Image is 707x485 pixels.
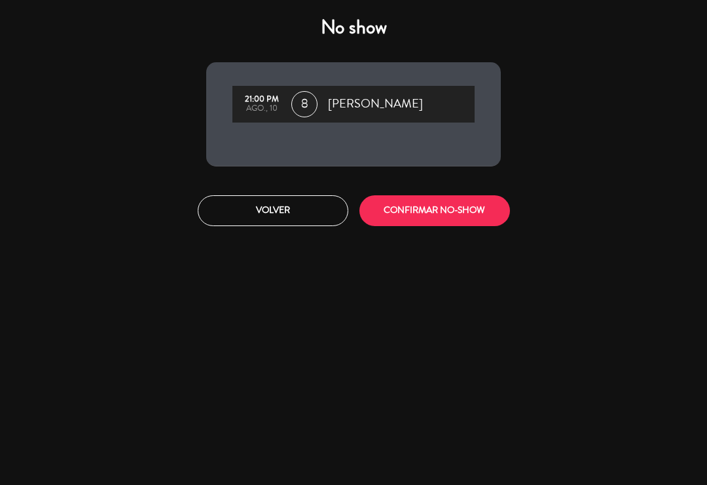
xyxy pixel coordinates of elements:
[328,94,423,114] span: [PERSON_NAME]
[239,95,285,104] div: 21:00 PM
[239,104,285,113] div: ago., 10
[359,195,510,226] button: CONFIRMAR NO-SHOW
[291,91,317,117] span: 8
[206,16,501,39] h4: No show
[198,195,348,226] button: Volver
